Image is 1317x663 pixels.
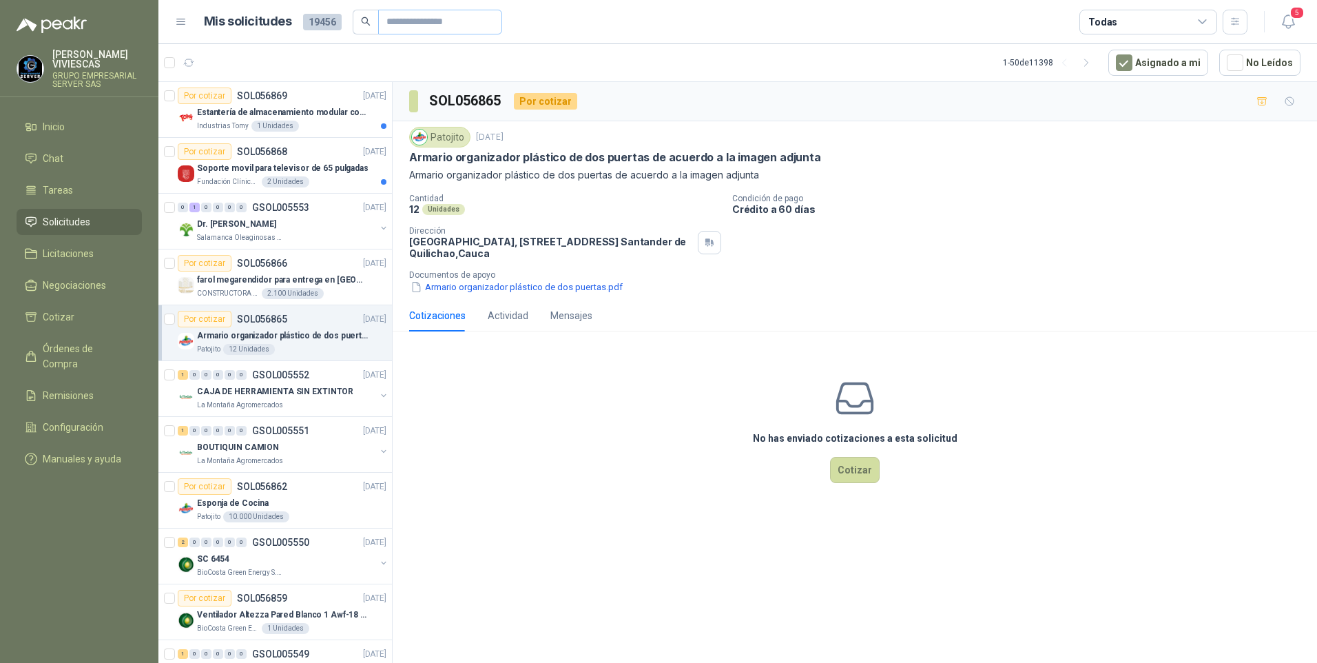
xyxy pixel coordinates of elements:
[43,388,94,403] span: Remisiones
[178,110,194,126] img: Company Logo
[197,288,259,299] p: CONSTRUCTORA GRUPO FIP
[236,426,247,436] div: 0
[429,90,503,112] h3: SOL056865
[17,177,142,203] a: Tareas
[197,497,269,510] p: Esponja de Cocina
[262,176,309,187] div: 2 Unidades
[409,167,1300,183] p: Armario organizador plástico de dos puertas de acuerdo a la imagen adjunta
[1276,10,1300,34] button: 5
[197,623,259,634] p: BioCosta Green Energy S.A.S
[178,612,194,629] img: Company Logo
[17,114,142,140] a: Inicio
[17,336,142,377] a: Órdenes de Compra
[197,232,284,243] p: Salamanca Oleaginosas SAS
[223,511,289,522] div: 10.000 Unidades
[43,214,90,229] span: Solicitudes
[476,131,504,144] p: [DATE]
[204,12,292,32] h1: Mis solicitudes
[197,218,276,231] p: Dr. [PERSON_NAME]
[237,593,287,603] p: SOL056859
[1219,50,1300,76] button: No Leídos
[178,649,188,659] div: 1
[158,584,392,640] a: Por cotizarSOL056859[DATE] Company LogoVentilador Altezza Pared Blanco 1 Awf-18 Pro BalineraBioCo...
[262,288,324,299] div: 2.100 Unidades
[158,138,392,194] a: Por cotizarSOL056868[DATE] Company LogoSoporte movil para televisor de 65 pulgadasFundación Clíni...
[409,280,624,294] button: Armario organizador plástico de dos puertas.pdf
[363,425,386,438] p: [DATE]
[17,17,87,33] img: Logo peakr
[43,183,73,198] span: Tareas
[158,305,392,361] a: Por cotizarSOL056865[DATE] Company LogoArmario organizador plástico de dos puertas de acuerdo a l...
[236,538,247,547] div: 0
[252,426,309,436] p: GSOL005551
[363,480,386,493] p: [DATE]
[1088,14,1117,30] div: Todas
[236,370,247,380] div: 0
[237,147,287,156] p: SOL056868
[225,370,235,380] div: 0
[178,367,389,411] a: 1 0 0 0 0 0 GSOL005552[DATE] Company LogoCAJA DE HERRAMIENTA SIN EXTINTORLa Montaña Agromercados
[753,431,957,446] h3: No has enviado cotizaciones a esta solicitud
[178,370,188,380] div: 1
[158,249,392,305] a: Por cotizarSOL056866[DATE] Company Logofarol megarendidor para entrega en [GEOGRAPHIC_DATA]CONSTR...
[197,121,249,132] p: Industrias Tomy
[201,649,211,659] div: 0
[197,329,369,343] p: Armario organizador plástico de dos puertas de acuerdo a la imagen adjunta
[43,309,74,325] span: Cotizar
[363,592,386,605] p: [DATE]
[52,50,142,69] p: [PERSON_NAME] VIVIESCAS
[213,426,223,436] div: 0
[17,304,142,330] a: Cotizar
[17,241,142,267] a: Licitaciones
[17,56,43,82] img: Company Logo
[178,277,194,294] img: Company Logo
[409,127,470,147] div: Patojito
[178,221,194,238] img: Company Logo
[237,258,287,268] p: SOL056866
[1108,50,1208,76] button: Asignado a mi
[252,649,309,659] p: GSOL005549
[422,204,465,215] div: Unidades
[17,446,142,472] a: Manuales y ayuda
[201,426,211,436] div: 0
[363,648,386,661] p: [DATE]
[732,203,1311,215] p: Crédito a 60 días
[409,194,721,203] p: Cantidad
[409,308,466,323] div: Cotizaciones
[237,91,287,101] p: SOL056869
[178,311,231,327] div: Por cotizar
[178,88,231,104] div: Por cotizar
[550,308,592,323] div: Mensajes
[225,538,235,547] div: 0
[213,203,223,212] div: 0
[178,203,188,212] div: 0
[201,203,211,212] div: 0
[732,194,1311,203] p: Condición de pago
[17,414,142,440] a: Configuración
[363,201,386,214] p: [DATE]
[514,93,577,110] div: Por cotizar
[178,538,188,547] div: 2
[262,623,309,634] div: 1 Unidades
[363,145,386,159] p: [DATE]
[197,274,369,287] p: farol megarendidor para entrega en [GEOGRAPHIC_DATA]
[237,314,287,324] p: SOL056865
[178,534,389,578] a: 2 0 0 0 0 0 GSOL005550[DATE] Company LogoSC 6454BioCosta Green Energy S.A.S
[197,441,279,454] p: BOUTIQUIN CAMION
[189,203,200,212] div: 1
[17,145,142,172] a: Chat
[252,203,309,212] p: GSOL005553
[223,344,275,355] div: 12 Unidades
[197,162,369,175] p: Soporte movil para televisor de 65 pulgadas
[17,209,142,235] a: Solicitudes
[361,17,371,26] span: search
[178,389,194,405] img: Company Logo
[830,457,880,483] button: Cotizar
[409,203,419,215] p: 12
[303,14,342,30] span: 19456
[225,426,235,436] div: 0
[409,270,1311,280] p: Documentos de apoyo
[178,556,194,573] img: Company Logo
[178,165,194,182] img: Company Logo
[197,609,369,622] p: Ventilador Altezza Pared Blanco 1 Awf-18 Pro Balinera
